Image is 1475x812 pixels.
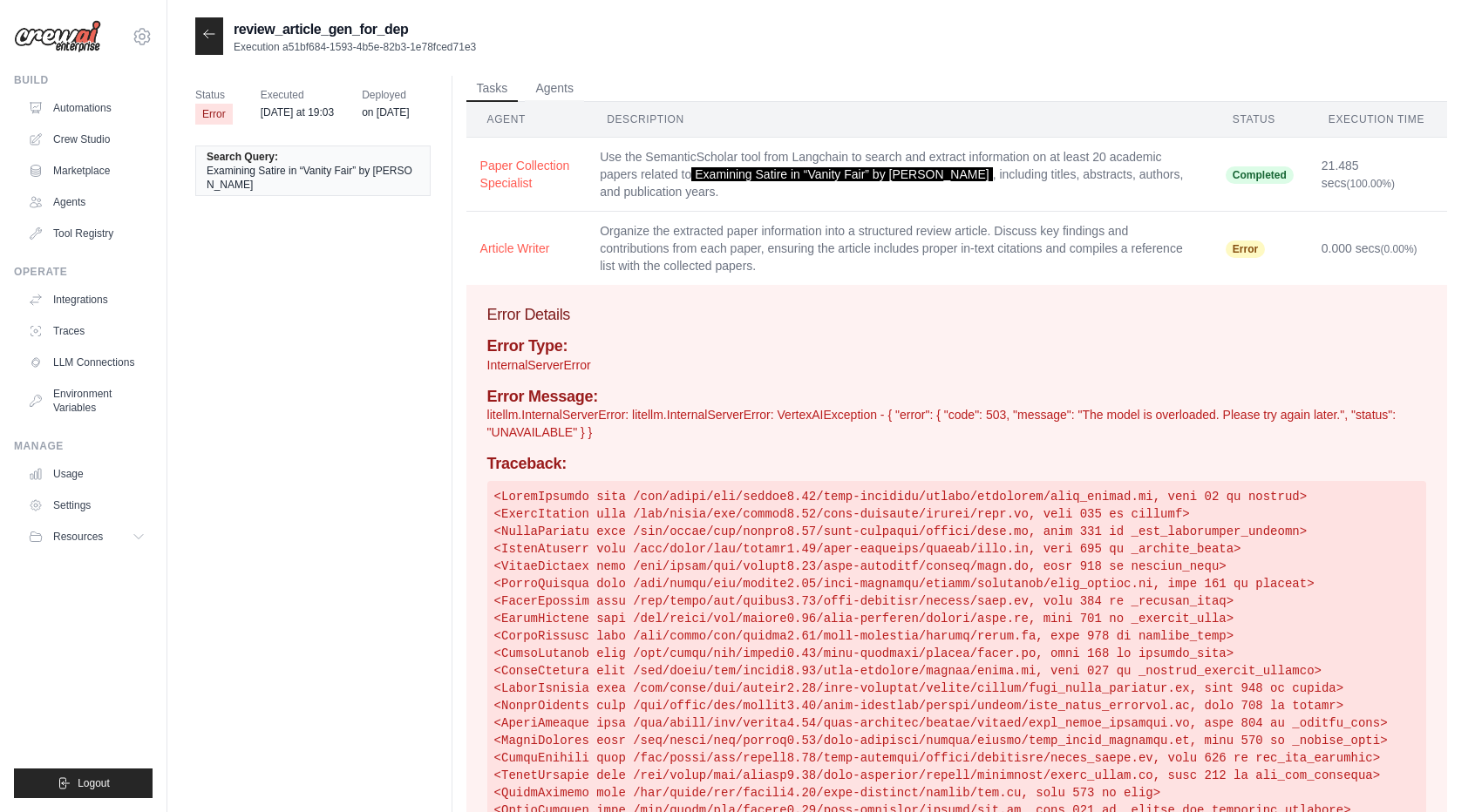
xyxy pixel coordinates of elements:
a: Integrations [21,286,153,314]
span: Executed [261,86,335,104]
a: LLM Connections [21,348,153,376]
h4: Traceback: [487,455,1426,474]
h4: Error Type: [487,337,1426,356]
span: Error [1226,240,1265,258]
a: Crew Studio [21,125,153,153]
p: Execution a51bf684-1593-4b5e-82b3-1e78fced71e3 [234,40,476,54]
span: Completed [1226,166,1294,184]
a: Traces [21,317,153,345]
span: Deployed [362,86,409,104]
a: Automations [21,94,153,122]
a: Usage [21,460,153,488]
td: 21.485 secs [1308,138,1447,212]
span: (0.00%) [1381,243,1417,255]
p: litellm.InternalServerError: litellm.InternalServerError: VertexAIException - { "error": { "code"... [487,406,1426,441]
a: Marketplace [21,157,153,185]
a: Agents [21,188,153,216]
span: (100.00%) [1347,178,1395,190]
time: August 21, 2025 at 19:03 PST [261,106,335,118]
h2: review_article_gen_for_dep [234,19,476,40]
button: Paper Collection Specialist [480,157,573,192]
span: Examining Satire in “Vanity Fair” by [PERSON_NAME] [207,164,419,192]
th: Description [586,102,1212,138]
th: Execution Time [1308,102,1447,138]
span: Error [195,104,233,125]
th: Status [1212,102,1308,138]
a: Settings [21,491,153,519]
td: Use the SemanticScholar tool from Langchain to search and extract information on at least 20 acad... [586,138,1212,212]
p: InternalServerError [487,356,1426,374]
h4: Error Message: [487,388,1426,407]
div: Build [14,73,153,87]
button: Logout [14,768,153,798]
time: August 14, 2025 at 16:31 PST [362,106,409,118]
span: Examining Satire in “Vanity Fair” by [PERSON_NAME] [691,167,992,181]
div: Operate [14,265,153,279]
button: Tasks [466,76,519,102]
span: Logout [78,776,110,790]
div: Manage [14,439,153,453]
th: Agent [466,102,587,138]
td: Organize the extracted paper information into a structured review article. Discuss key findings a... [586,212,1212,286]
h3: Error Details [487,302,1426,327]
span: Search Query: [207,150,278,164]
span: Resources [53,530,103,544]
button: Agents [525,76,584,102]
button: Resources [21,523,153,551]
td: 0.000 secs [1308,212,1447,286]
a: Environment Variables [21,380,153,422]
a: Tool Registry [21,220,153,247]
button: Article Writer [480,240,573,257]
img: Logo [14,20,101,53]
span: Status [195,86,233,104]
